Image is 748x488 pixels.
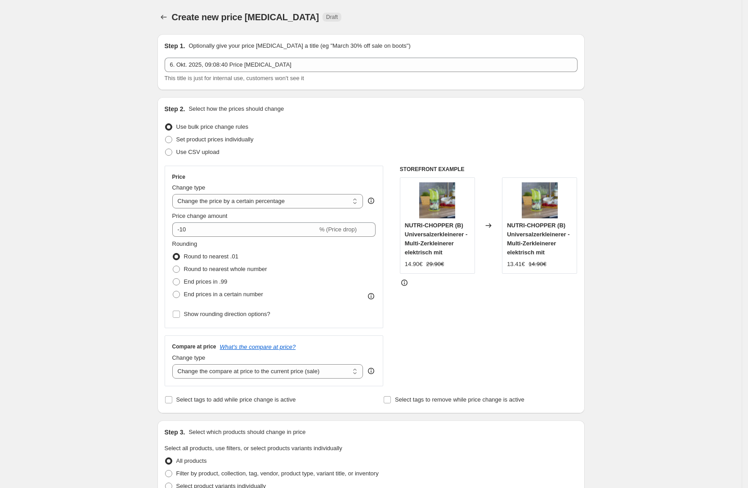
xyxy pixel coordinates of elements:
[172,343,216,350] h3: Compare at price
[176,470,379,477] span: Filter by product, collection, tag, vendor, product type, variant title, or inventory
[172,240,197,247] span: Rounding
[165,445,342,452] span: Select all products, use filters, or select products variants individually
[405,222,467,256] span: NUTRI-CHOPPER (B) Universalzerkleinerer - Multi-Zerkleinerer elektrisch mit
[405,260,423,269] div: 14.90€
[507,260,525,269] div: 13.41€
[507,222,569,256] span: NUTRI-CHOPPER (B) Universalzerkleinerer - Multi-Zerkleinerer elektrisch mit
[176,149,219,155] span: Use CSV upload
[400,166,578,173] h6: STOREFRONT EXAMPLE
[184,278,228,285] span: End prices in .99
[188,428,305,437] p: Select which products should change in price
[184,266,267,272] span: Round to nearest whole number
[176,136,254,143] span: Set product prices individually
[176,396,296,403] span: Select tags to add while price change is active
[172,173,185,181] h3: Price
[176,123,248,130] span: Use bulk price change rules
[220,343,296,350] button: What's the compare at price?
[367,366,376,375] div: help
[188,104,284,113] p: Select how the prices should change
[172,184,206,191] span: Change type
[165,428,185,437] h2: Step 3.
[172,12,319,22] span: Create new price [MEDICAL_DATA]
[426,260,444,269] strike: 29.90€
[165,75,304,81] span: This title is just for internal use, customers won't see it
[522,182,558,218] img: nutrilovers-all-products-nutrilovers-b-universalzerkleinerer-multi-zerkleinerer-elektrisch-mit-ku...
[395,396,524,403] span: Select tags to remove while price change is active
[529,260,546,269] strike: 14.90€
[367,196,376,205] div: help
[188,41,410,50] p: Optionally give your price [MEDICAL_DATA] a title (eg "March 30% off sale on boots")
[419,182,455,218] img: nutrilovers-all-products-nutrilovers-b-universalzerkleinerer-multi-zerkleinerer-elektrisch-mit-ku...
[319,226,357,233] span: % (Price drop)
[184,311,270,317] span: Show rounding direction options?
[184,253,238,260] span: Round to nearest .01
[165,41,185,50] h2: Step 1.
[172,354,206,361] span: Change type
[172,212,228,219] span: Price change amount
[176,457,207,464] span: All products
[157,11,170,23] button: Price change jobs
[172,222,318,237] input: -15
[326,14,338,21] span: Draft
[165,58,578,72] input: 30% off holiday sale
[165,104,185,113] h2: Step 2.
[184,291,263,298] span: End prices in a certain number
